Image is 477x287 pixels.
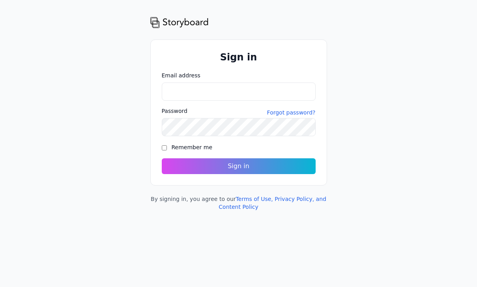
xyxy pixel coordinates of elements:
[150,195,327,211] div: By signing in, you agree to our
[172,144,213,150] label: Remember me
[219,196,326,210] a: Terms of Use, Privacy Policy, and Content Policy
[162,71,316,79] label: Email address
[150,16,209,28] img: storyboard
[162,51,316,64] h1: Sign in
[162,107,187,115] label: Password
[267,109,316,116] button: Forgot password?
[162,158,316,174] button: Sign in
